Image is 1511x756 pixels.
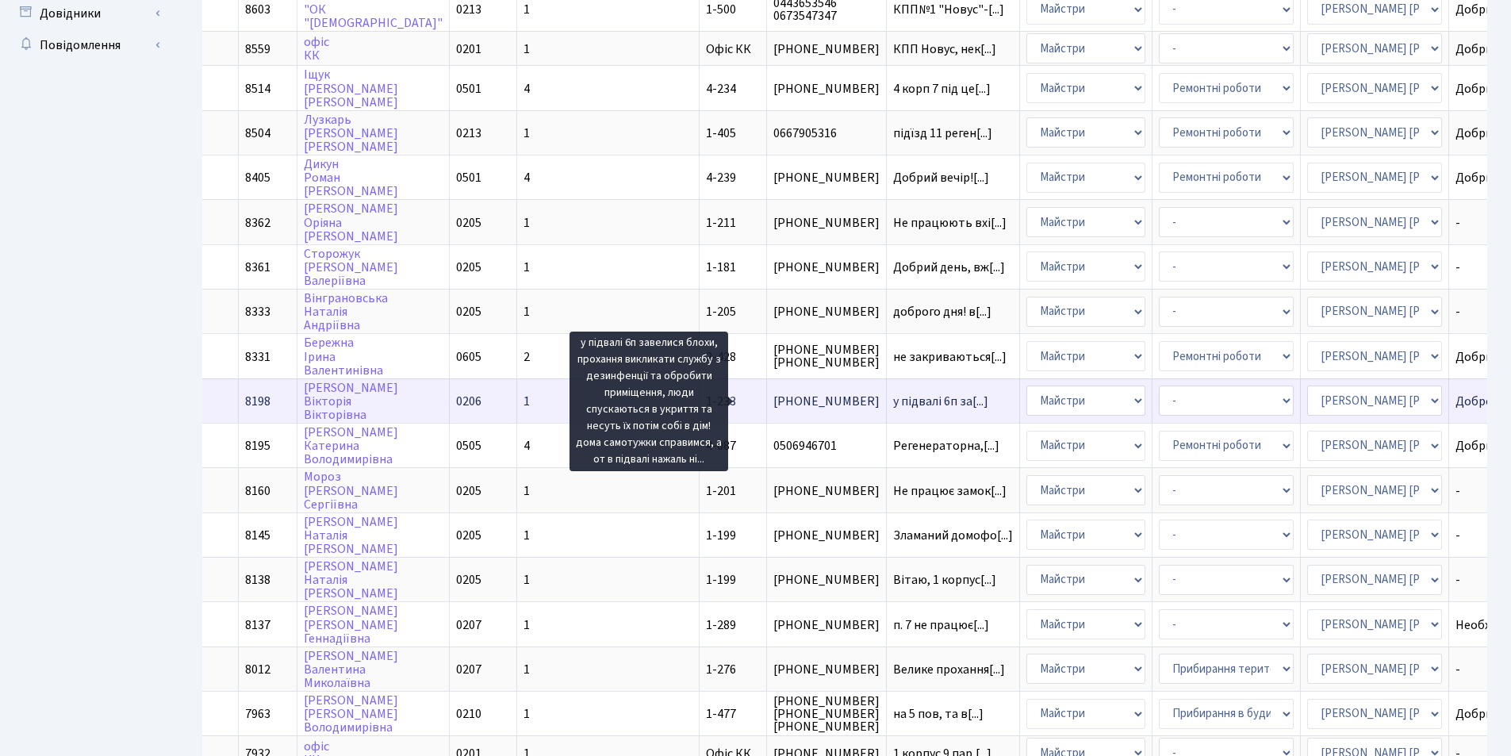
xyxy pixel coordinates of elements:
[773,485,880,497] span: [PHONE_NUMBER]
[773,695,880,733] span: [PHONE_NUMBER] [PHONE_NUMBER] [PHONE_NUMBER]
[456,348,481,366] span: 0605
[893,169,989,186] span: Добрий вечір![...]
[706,303,736,320] span: 1-205
[706,482,736,500] span: 1-201
[773,217,880,229] span: [PHONE_NUMBER]
[304,290,388,334] a: ВінграновськаНаталіяАндріївна
[893,125,992,142] span: підїзд 11 реген[...]
[523,40,530,58] span: 1
[706,527,736,544] span: 1-199
[893,437,999,455] span: Регенераторна,[...]
[773,663,880,676] span: [PHONE_NUMBER]
[773,343,880,369] span: [PHONE_NUMBER] [PHONE_NUMBER]
[523,80,530,98] span: 4
[773,305,880,318] span: [PHONE_NUMBER]
[893,393,988,410] span: у підвалі 6п за[...]
[523,303,530,320] span: 1
[245,214,270,232] span: 8362
[304,33,329,64] a: офісКК
[304,603,398,647] a: [PERSON_NAME][PERSON_NAME]Геннадіївна
[893,348,1007,366] span: не закриваються[...]
[245,348,270,366] span: 8331
[245,125,270,142] span: 8504
[8,29,167,61] a: Повідомлення
[523,482,530,500] span: 1
[523,214,530,232] span: 1
[456,214,481,232] span: 0205
[245,437,270,455] span: 8195
[245,1,270,18] span: 8603
[523,348,530,366] span: 2
[706,80,736,98] span: 4-234
[245,661,270,678] span: 8012
[456,259,481,276] span: 0205
[304,335,383,379] a: БережнаIринаВалентинiвна
[893,571,996,589] span: Вітаю, 1 корпус[...]
[893,661,1005,678] span: Велике прохання[...]
[893,1,1004,18] span: КПП№1 "Новус"-[...]
[304,469,398,513] a: Мороз[PERSON_NAME]Сергіївна
[706,40,751,58] span: Офіс КК
[893,80,991,98] span: 4 корп 7 під це[...]
[773,261,880,274] span: [PHONE_NUMBER]
[245,393,270,410] span: 8198
[706,259,736,276] span: 1-181
[245,705,270,723] span: 7963
[523,616,530,634] span: 1
[304,558,398,602] a: [PERSON_NAME]Наталія[PERSON_NAME]
[304,424,398,468] a: [PERSON_NAME]КатеринаВолодимирівна
[245,482,270,500] span: 8160
[570,332,728,471] div: у підвалі 6п завелися блохи, прохання викликати службу з дезинфенції та обробити приміщення, люди...
[893,40,996,58] span: КПП Новус, нек[...]
[773,127,880,140] span: 0667905316
[456,661,481,678] span: 0207
[523,125,530,142] span: 1
[456,616,481,634] span: 0207
[893,616,989,634] span: п. 7 не працює[...]
[523,571,530,589] span: 1
[893,214,1007,232] span: Не працюють вхі[...]
[893,482,1007,500] span: Не працює замок[...]
[523,1,530,18] span: 1
[773,619,880,631] span: [PHONE_NUMBER]
[706,1,736,18] span: 1-500
[456,1,481,18] span: 0213
[706,169,736,186] span: 4-239
[773,83,880,95] span: [PHONE_NUMBER]
[523,705,530,723] span: 1
[893,259,1005,276] span: Добрий день, вж[...]
[893,705,984,723] span: на 5 пов, та в[...]
[245,169,270,186] span: 8405
[304,692,398,736] a: [PERSON_NAME][PERSON_NAME]Володимирівна
[773,395,880,408] span: [PHONE_NUMBER]
[773,43,880,56] span: [PHONE_NUMBER]
[523,437,530,455] span: 4
[773,171,880,184] span: [PHONE_NUMBER]
[706,705,736,723] span: 1-477
[456,303,481,320] span: 0205
[706,214,736,232] span: 1-211
[456,482,481,500] span: 0205
[456,393,481,410] span: 0206
[456,169,481,186] span: 0501
[773,529,880,542] span: [PHONE_NUMBER]
[456,571,481,589] span: 0205
[304,647,398,692] a: [PERSON_NAME]ВалентинаМиколаївна
[706,616,736,634] span: 1-289
[304,513,398,558] a: [PERSON_NAME]Наталія[PERSON_NAME]
[523,661,530,678] span: 1
[456,80,481,98] span: 0501
[245,80,270,98] span: 8514
[245,259,270,276] span: 8361
[456,527,481,544] span: 0205
[245,303,270,320] span: 8333
[523,169,530,186] span: 4
[773,574,880,586] span: [PHONE_NUMBER]
[523,527,530,544] span: 1
[245,527,270,544] span: 8145
[304,201,398,245] a: [PERSON_NAME]Оріяна[PERSON_NAME]
[245,40,270,58] span: 8559
[773,439,880,452] span: 0506946701
[706,125,736,142] span: 1-405
[523,259,530,276] span: 1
